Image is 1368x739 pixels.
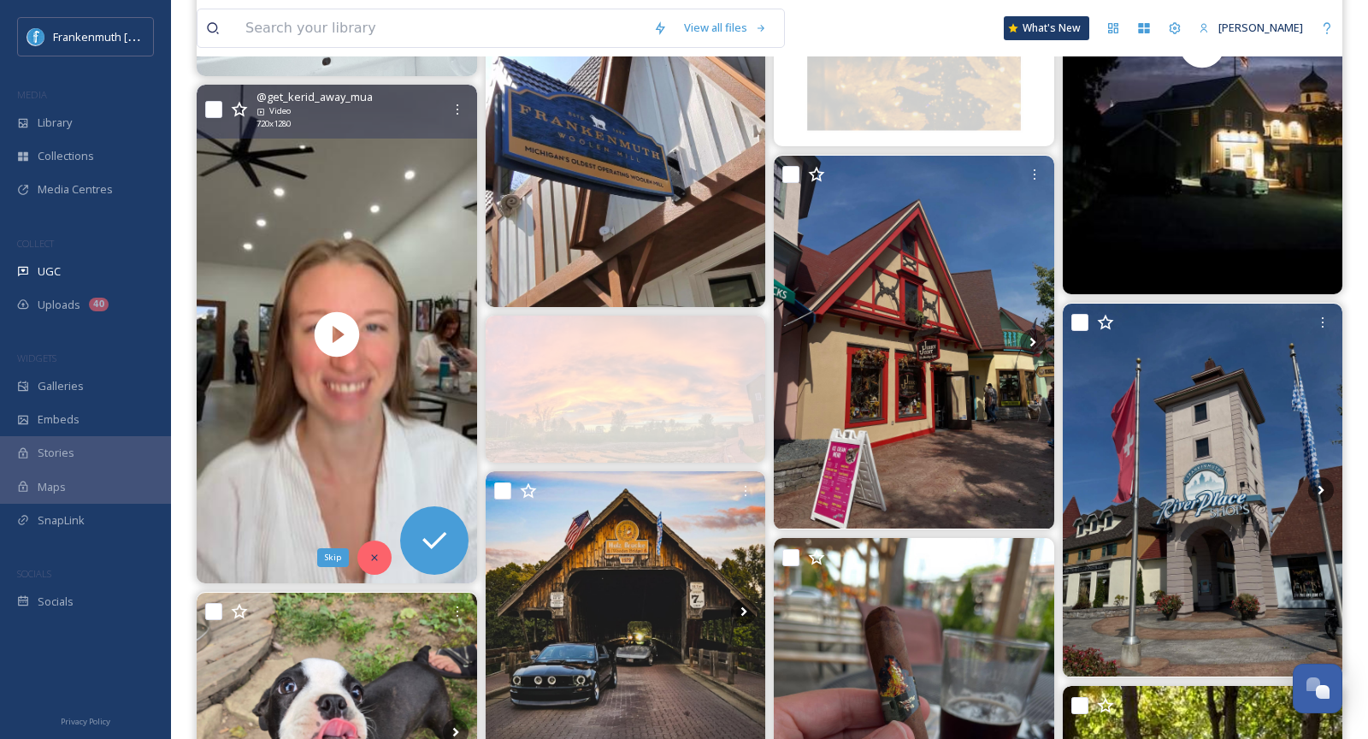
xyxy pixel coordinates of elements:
span: WIDGETS [17,352,56,364]
span: 720 x 1280 [256,118,291,130]
button: Open Chat [1293,664,1342,713]
span: Socials [38,594,74,610]
img: thumbnail [197,85,477,583]
a: Privacy Policy [61,710,110,730]
img: A visit to frankenmuth isn’t complete without visiting frankenmuthwoolbedding ! #frankenmuthwoole... [486,15,766,307]
img: Social%20Media%20PFP%202025.jpg [27,28,44,45]
span: Maps [38,479,66,495]
span: Library [38,115,72,131]
span: COLLECT [17,237,54,250]
span: SOCIALS [17,567,51,580]
img: frankenmuth #frankenmuth [1063,304,1343,677]
input: Search your library [237,9,645,47]
span: [PERSON_NAME] [1218,20,1303,35]
span: UGC [38,263,61,280]
span: Embeds [38,411,80,428]
span: Media Centres [38,181,113,198]
span: Frankenmuth [US_STATE] [53,28,182,44]
a: What's New [1004,16,1089,40]
div: Skip [317,548,349,567]
span: Galleries [38,378,84,394]
span: Collections [38,148,94,164]
span: MEDIA [17,88,47,101]
span: @ get_kerid_away_mua [256,89,373,105]
span: Video [269,105,291,117]
div: 40 [89,298,109,311]
span: Stories [38,445,74,461]
img: 17927163402105378.jpg [774,156,1054,529]
img: Class River sunset, Iphone13promax image by Thomas Alexander #sleepingbearimagewear #cassriverfra... [486,316,766,462]
a: [PERSON_NAME] [1190,11,1312,44]
span: Privacy Policy [61,716,110,727]
span: SnapLink [38,512,85,529]
video: My weekends are better than yours! 😍Especially when I get to spend my mornings getting beauty’s l... [197,85,477,583]
span: Uploads [38,297,80,313]
a: View all files [675,11,775,44]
